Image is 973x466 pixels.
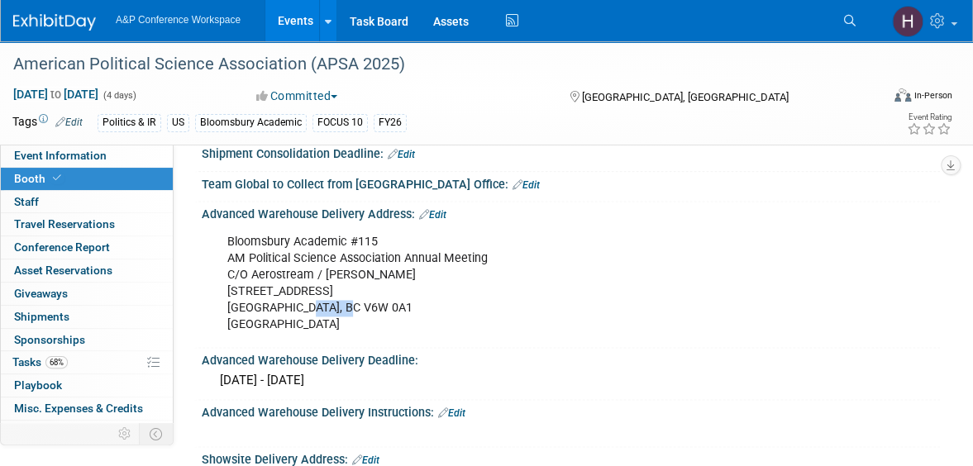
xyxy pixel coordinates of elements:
[14,378,62,392] span: Playbook
[388,149,415,160] a: Edit
[14,333,85,346] span: Sponsorships
[111,423,140,445] td: Personalize Event Tab Strip
[7,50,861,79] div: American Political Science Association (APSA 2025)
[116,14,241,26] span: A&P Conference Workspace
[202,141,940,163] div: Shipment Consolidation Deadline:
[195,114,307,131] div: Bloomsbury Academic
[419,209,446,221] a: Edit
[14,195,39,208] span: Staff
[167,114,189,131] div: US
[102,90,136,101] span: (4 days)
[892,6,923,37] img: Hannah Siegel
[582,91,789,103] span: [GEOGRAPHIC_DATA], [GEOGRAPHIC_DATA]
[12,355,68,369] span: Tasks
[894,88,911,102] img: Format-Inperson.png
[202,172,940,193] div: Team Global to Collect from [GEOGRAPHIC_DATA] Office:
[14,402,143,415] span: Misc. Expenses & Credits
[1,351,173,373] a: Tasks68%
[438,407,465,419] a: Edit
[14,217,115,231] span: Travel Reservations
[1,145,173,167] a: Event Information
[12,87,99,102] span: [DATE] [DATE]
[1,374,173,397] a: Playbook
[1,397,173,420] a: Misc. Expenses & Credits
[1,259,173,282] a: Asset Reservations
[374,114,407,131] div: FY26
[140,423,174,445] td: Toggle Event Tabs
[1,168,173,190] a: Booth
[13,14,96,31] img: ExhibitDay
[1,213,173,235] a: Travel Reservations
[1,283,173,305] a: Giveaways
[312,114,368,131] div: FOCUS 10
[14,149,107,162] span: Event Information
[53,174,61,183] i: Booth reservation complete
[202,348,940,369] div: Advanced Warehouse Delivery Deadline:
[1,236,173,259] a: Conference Report
[214,368,928,393] div: [DATE] - [DATE]
[806,86,952,111] div: Event Format
[45,356,68,369] span: 68%
[14,287,68,300] span: Giveaways
[913,89,952,102] div: In-Person
[14,240,110,254] span: Conference Report
[202,400,940,421] div: Advanced Warehouse Delivery Instructions:
[1,191,173,213] a: Staff
[1,329,173,351] a: Sponsorships
[48,88,64,101] span: to
[14,172,64,185] span: Booth
[14,264,112,277] span: Asset Reservations
[513,179,540,191] a: Edit
[1,306,173,328] a: Shipments
[55,116,83,128] a: Edit
[216,226,792,341] div: Bloomsbury Academic #115 AM Political Science Association Annual Meeting C/O Aerostream / [PERSON...
[98,114,161,131] div: Politics & IR
[352,454,379,466] a: Edit
[14,310,69,323] span: Shipments
[250,88,344,104] button: Committed
[202,202,940,223] div: Advanced Warehouse Delivery Address:
[907,113,952,121] div: Event Rating
[12,113,83,132] td: Tags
